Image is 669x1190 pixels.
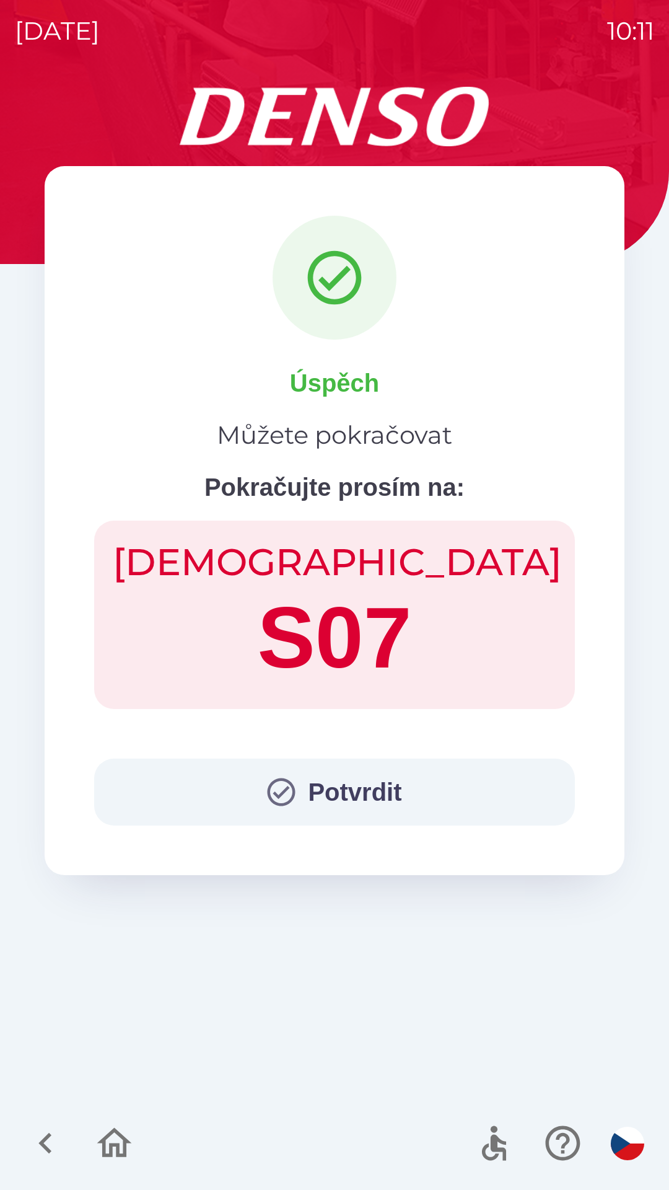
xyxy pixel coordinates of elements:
img: cs flag [611,1127,644,1160]
h1: S07 [113,585,556,690]
p: Úspěch [290,364,380,402]
button: Potvrdit [94,759,575,826]
p: [DATE] [15,12,100,50]
p: 10:11 [607,12,654,50]
img: Logo [45,87,624,146]
h2: [DEMOGRAPHIC_DATA] [113,539,556,585]
p: Pokračujte prosím na: [204,469,465,506]
p: Můžete pokračovat [217,416,452,454]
